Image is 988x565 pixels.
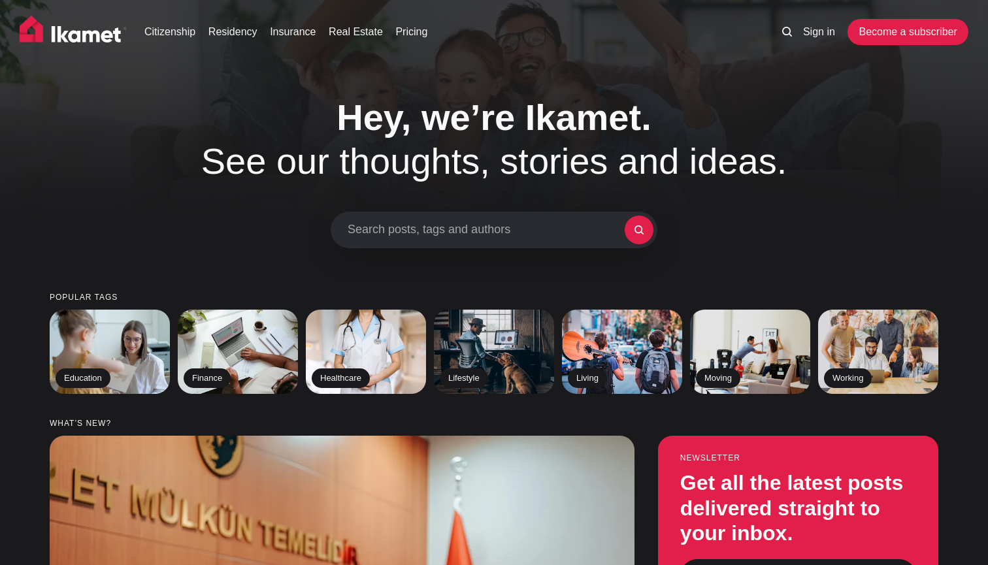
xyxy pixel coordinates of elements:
a: Citizenship [144,24,195,40]
a: Become a subscriber [848,19,968,45]
h3: Get all the latest posts delivered straight to your inbox. [680,470,916,545]
small: Newsletter [680,454,916,462]
h2: Healthcare [312,368,370,388]
a: Real Estate [329,24,383,40]
small: What’s new? [50,419,938,428]
h1: See our thoughts, stories and ideas. [161,95,827,183]
h2: Lifestyle [440,368,488,388]
h2: Finance [184,368,231,388]
h2: Living [568,368,607,388]
a: Healthcare [306,310,426,394]
a: Education [50,310,170,394]
h2: Working [824,368,872,388]
a: Living [562,310,682,394]
img: Ikamet home [20,16,127,48]
small: Popular tags [50,293,938,302]
span: Hey, we’re Ikamet. [337,97,651,138]
h2: Education [56,368,110,388]
a: Residency [208,24,257,40]
span: Search posts, tags and authors [348,223,625,237]
a: Sign in [803,24,835,40]
a: Lifestyle [434,310,554,394]
a: Pricing [395,24,427,40]
a: Working [818,310,938,394]
a: Insurance [270,24,316,40]
a: Finance [178,310,298,394]
a: Moving [690,310,810,394]
h2: Moving [696,368,740,388]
